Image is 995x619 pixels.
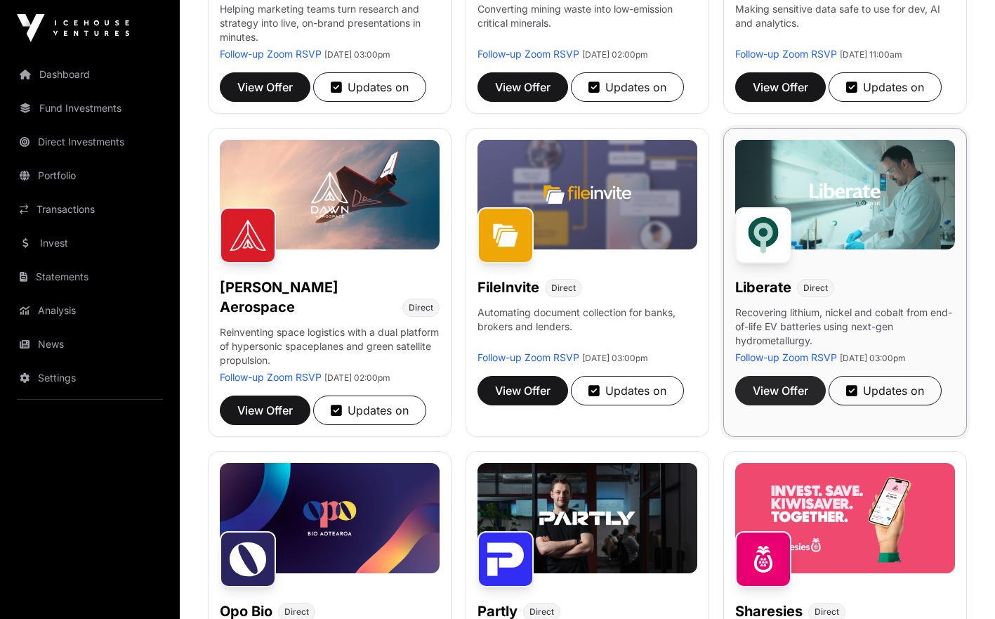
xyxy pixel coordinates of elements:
p: Converting mining waste into low-emission critical minerals. [477,2,697,47]
img: Liberate-Banner.jpg [735,140,955,250]
a: Portfolio [11,160,169,191]
span: [DATE] 03:00pm [840,353,906,363]
button: Updates on [829,72,942,102]
img: FileInvite [477,207,534,263]
a: Dashboard [11,59,169,90]
img: File-Invite-Banner.jpg [477,140,697,250]
span: Direct [284,606,309,618]
a: Analysis [11,295,169,326]
span: [DATE] 03:00pm [582,353,648,363]
p: Helping marketing teams turn research and strategy into live, on-brand presentations in minutes. [220,2,440,47]
div: Updates on [588,79,666,96]
div: Updates on [331,79,409,96]
button: View Offer [477,72,568,102]
a: Transactions [11,194,169,225]
span: [DATE] 11:00am [840,49,902,60]
img: Partly [477,531,534,587]
a: Follow-up Zoom RSVP [220,48,322,60]
p: Reinventing space logistics with a dual platform of hypersonic spaceplanes and green satellite pr... [220,325,440,370]
button: Updates on [571,72,684,102]
button: View Offer [220,396,310,425]
span: View Offer [753,382,808,399]
img: Opo Bio [220,531,276,587]
iframe: Chat Widget [925,552,995,619]
span: View Offer [237,402,293,419]
a: Statements [11,261,169,292]
img: Liberate [735,207,791,263]
span: Direct [803,282,828,294]
span: Direct [529,606,554,618]
span: Direct [815,606,839,618]
img: Sharesies [735,531,791,587]
span: View Offer [495,382,551,399]
h1: Liberate [735,278,791,297]
img: Icehouse Ventures Logo [17,14,129,42]
a: Settings [11,363,169,393]
button: View Offer [735,72,826,102]
img: Dawn Aerospace [220,207,276,263]
a: Follow-up Zoom RSVP [735,48,837,60]
button: View Offer [477,376,568,405]
span: View Offer [753,79,808,96]
button: Updates on [313,396,426,425]
span: Direct [409,302,433,313]
h1: [PERSON_NAME] Aerospace [220,278,397,317]
button: Updates on [313,72,426,102]
div: Updates on [846,382,924,399]
a: Invest [11,228,169,259]
button: View Offer [735,376,826,405]
img: Opo-Bio-Banner.jpg [220,463,440,573]
img: Partly-Banner.jpg [477,463,697,573]
img: Sharesies-Banner.jpg [735,463,955,573]
span: View Offer [237,79,293,96]
a: Direct Investments [11,126,169,157]
button: Updates on [571,376,684,405]
a: Follow-up Zoom RSVP [477,351,579,363]
h1: FileInvite [477,278,539,297]
span: View Offer [495,79,551,96]
button: Updates on [829,376,942,405]
a: Follow-up Zoom RSVP [477,48,579,60]
a: Follow-up Zoom RSVP [220,371,322,383]
button: View Offer [220,72,310,102]
img: Dawn-Banner.jpg [220,140,440,250]
p: Making sensitive data safe to use for dev, AI and analytics. [735,2,955,47]
span: Direct [551,282,576,294]
p: Recovering lithium, nickel and cobalt from end-of-life EV batteries using next-gen hydrometallurgy. [735,306,955,351]
div: Updates on [846,79,924,96]
span: [DATE] 02:00pm [582,49,648,60]
span: [DATE] 03:00pm [324,49,390,60]
div: Updates on [588,382,666,399]
p: Automating document collection for banks, brokers and lenders. [477,306,697,351]
a: News [11,329,169,360]
a: Follow-up Zoom RSVP [735,351,837,363]
a: Fund Investments [11,93,169,124]
span: [DATE] 02:00pm [324,372,390,383]
div: Updates on [331,402,409,419]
